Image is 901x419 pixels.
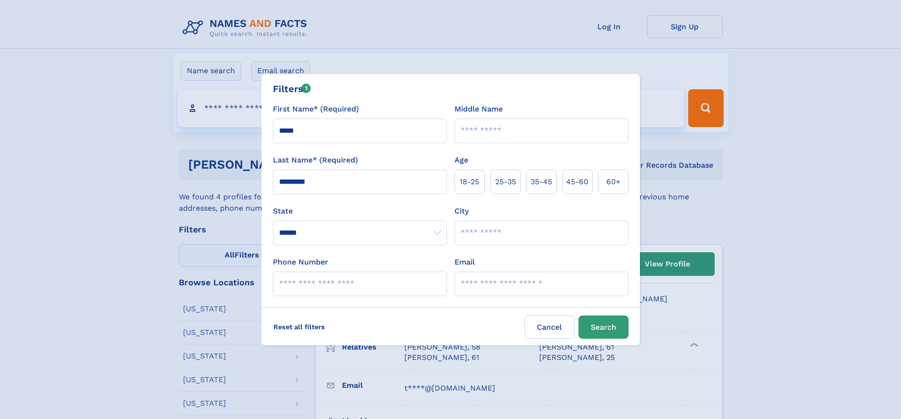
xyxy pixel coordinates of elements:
[578,316,629,339] button: Search
[273,154,358,166] label: Last Name* (Required)
[606,176,621,188] span: 60+
[531,176,552,188] span: 35‑45
[273,205,447,217] label: State
[525,316,575,339] label: Cancel
[273,103,359,115] label: First Name* (Required)
[566,176,588,188] span: 45‑60
[455,154,468,166] label: Age
[460,176,479,188] span: 18‑25
[273,82,311,96] div: Filters
[273,257,328,268] label: Phone Number
[267,316,331,338] label: Reset all filters
[455,257,475,268] label: Email
[455,205,469,217] label: City
[495,176,516,188] span: 25‑35
[455,103,503,115] label: Middle Name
